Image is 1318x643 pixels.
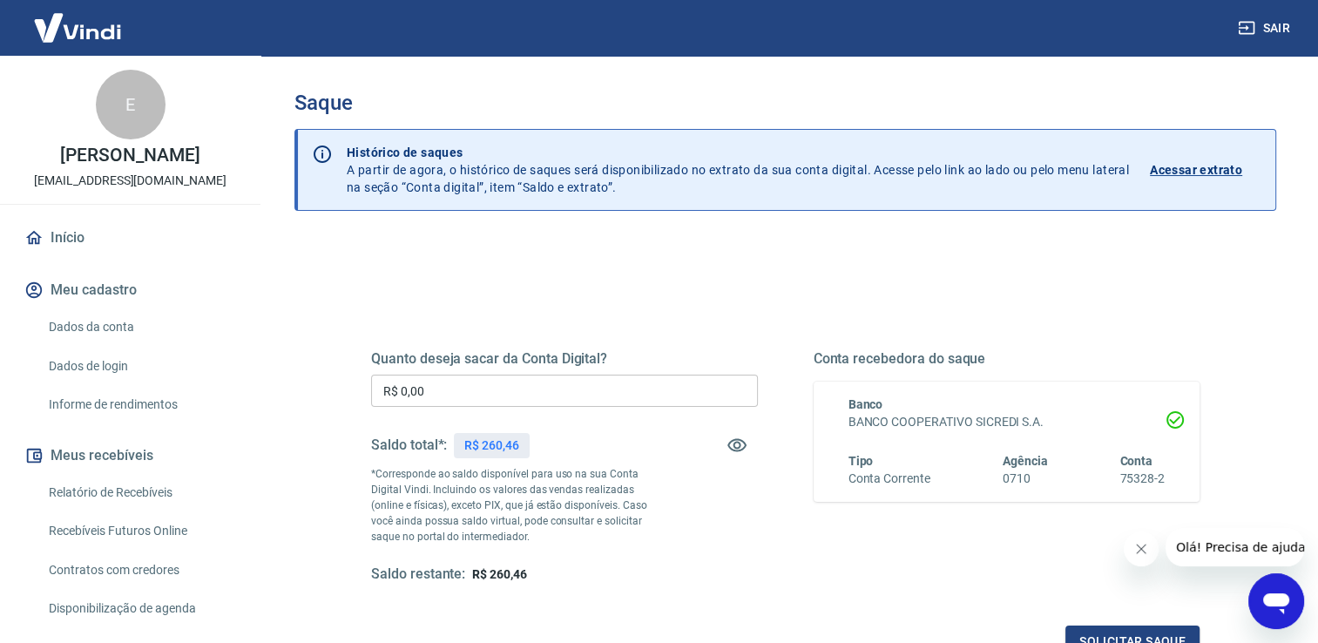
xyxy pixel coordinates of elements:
[347,144,1129,161] p: Histórico de saques
[34,172,226,190] p: [EMAIL_ADDRESS][DOMAIN_NAME]
[1166,528,1304,566] iframe: Mensaje de la compañía
[10,12,146,26] span: Olá! Precisa de ajuda?
[371,350,758,368] h5: Quanto deseja sacar da Conta Digital?
[472,567,527,581] span: R$ 260,46
[42,309,240,345] a: Dados da conta
[1124,531,1159,566] iframe: Cerrar mensaje
[371,466,661,545] p: *Corresponde ao saldo disponível para uso na sua Conta Digital Vindi. Incluindo os valores das ve...
[42,552,240,588] a: Contratos com credores
[1003,454,1048,468] span: Agência
[1119,470,1165,488] h6: 75328-2
[848,413,1166,431] h6: BANCO COOPERATIVO SICREDI S.A.
[464,437,519,455] p: R$ 260,46
[1003,470,1048,488] h6: 0710
[21,219,240,257] a: Início
[848,470,930,488] h6: Conta Corrente
[294,91,1276,115] h3: Saque
[42,475,240,511] a: Relatório de Recebíveis
[848,397,883,411] span: Banco
[21,271,240,309] button: Meu cadastro
[1150,144,1261,196] a: Acessar extrato
[21,1,134,54] img: Vindi
[371,437,447,454] h5: Saldo total*:
[21,437,240,475] button: Meus recebíveis
[848,454,874,468] span: Tipo
[96,70,166,139] div: E
[1119,454,1152,468] span: Conta
[60,146,199,165] p: [PERSON_NAME]
[42,349,240,384] a: Dados de login
[814,350,1200,368] h5: Conta recebedora do saque
[42,513,240,549] a: Recebíveis Futuros Online
[1248,573,1304,629] iframe: Botón para iniciar la ventana de mensajería
[42,387,240,423] a: Informe de rendimentos
[371,565,465,584] h5: Saldo restante:
[42,591,240,626] a: Disponibilização de agenda
[1234,12,1297,44] button: Sair
[1150,161,1242,179] p: Acessar extrato
[347,144,1129,196] p: A partir de agora, o histórico de saques será disponibilizado no extrato da sua conta digital. Ac...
